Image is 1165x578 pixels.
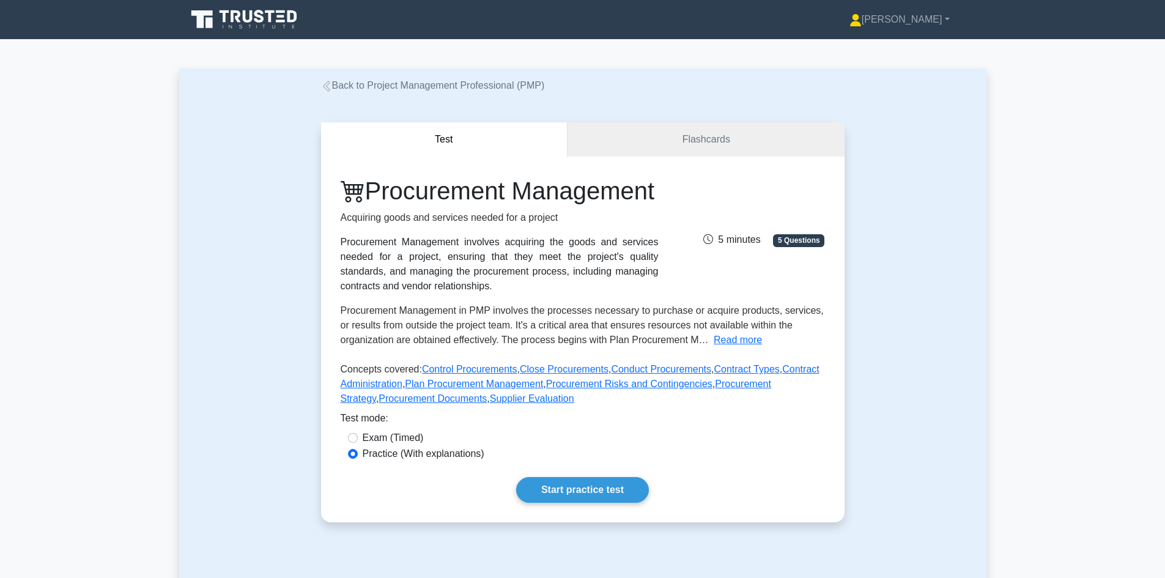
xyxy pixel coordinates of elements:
a: Control Procurements [422,364,517,374]
a: Plan Procurement Management [405,379,543,389]
div: Procurement Management involves acquiring the goods and services needed for a project, ensuring t... [341,235,659,294]
span: 5 Questions [773,234,824,246]
span: 5 minutes [703,234,760,245]
a: Flashcards [568,122,844,157]
button: Test [321,122,568,157]
label: Practice (With explanations) [363,446,484,461]
a: Start practice test [516,477,649,503]
a: Conduct Procurements [611,364,711,374]
span: Procurement Management in PMP involves the processes necessary to purchase or acquire products, s... [341,305,824,345]
a: Close Procurements [520,364,608,374]
label: Exam (Timed) [363,431,424,445]
p: Acquiring goods and services needed for a project [341,210,659,225]
a: Supplier Evaluation [490,393,574,404]
a: [PERSON_NAME] [820,7,979,32]
a: Contract Administration [341,364,819,389]
a: Contract Types [714,364,779,374]
a: Back to Project Management Professional (PMP) [321,80,545,91]
button: Read more [714,333,762,347]
p: Concepts covered: , , , , , , , , , [341,362,825,411]
a: Procurement Risks and Contingencies [546,379,712,389]
a: Procurement Documents [379,393,487,404]
h1: Procurement Management [341,176,659,206]
div: Test mode: [341,411,825,431]
a: Procurement Strategy [341,379,771,404]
